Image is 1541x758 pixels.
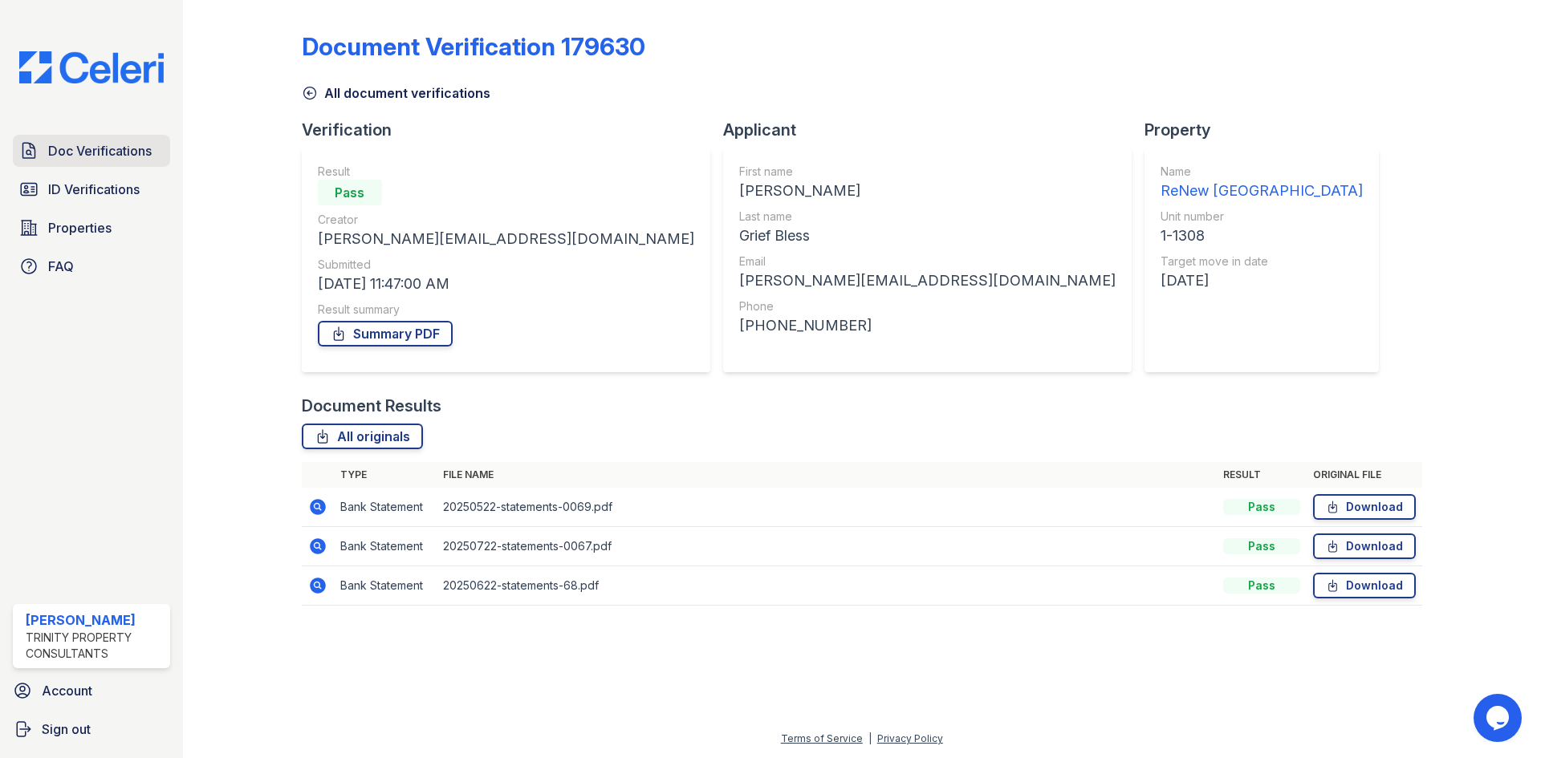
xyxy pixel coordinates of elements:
[13,212,170,244] a: Properties
[739,298,1116,314] div: Phone
[1313,533,1416,559] a: Download
[302,119,723,141] div: Verification
[318,212,694,228] div: Creator
[723,119,1145,141] div: Applicant
[1313,573,1416,598] a: Download
[1161,164,1363,202] a: Name ReNew [GEOGRAPHIC_DATA]
[318,180,382,205] div: Pass
[1217,462,1307,488] th: Result
[48,218,112,237] span: Properties
[1161,164,1363,180] div: Name
[1161,209,1363,225] div: Unit number
[1223,499,1300,515] div: Pass
[6,675,177,707] a: Account
[334,462,437,488] th: Type
[1307,462,1422,488] th: Original file
[1161,253,1363,270] div: Target move in date
[302,395,441,417] div: Document Results
[302,83,490,103] a: All document verifications
[13,173,170,205] a: ID Verifications
[1161,180,1363,202] div: ReNew [GEOGRAPHIC_DATA]
[318,228,694,250] div: [PERSON_NAME][EMAIL_ADDRESS][DOMAIN_NAME]
[26,610,164,630] div: [PERSON_NAME]
[302,424,423,449] a: All originals
[42,719,91,739] span: Sign out
[318,273,694,295] div: [DATE] 11:47:00 AM
[868,732,872,744] div: |
[26,630,164,662] div: Trinity Property Consultants
[318,302,694,318] div: Result summary
[739,225,1116,247] div: Grief Bless
[13,250,170,282] a: FAQ
[334,566,437,606] td: Bank Statement
[48,180,140,199] span: ID Verifications
[1161,225,1363,247] div: 1-1308
[739,180,1116,202] div: [PERSON_NAME]
[437,566,1217,606] td: 20250622-statements-68.pdf
[739,270,1116,292] div: [PERSON_NAME][EMAIL_ADDRESS][DOMAIN_NAME]
[437,527,1217,566] td: 20250722-statements-0067.pdf
[318,164,694,180] div: Result
[48,257,74,276] span: FAQ
[739,164,1116,180] div: First name
[1474,694,1525,742] iframe: chat widget
[739,253,1116,270] div: Email
[48,141,152,160] span: Doc Verifications
[1145,119,1392,141] div: Property
[781,732,863,744] a: Terms of Service
[437,462,1217,488] th: File name
[739,209,1116,225] div: Last name
[334,527,437,566] td: Bank Statement
[318,321,453,347] a: Summary PDF
[1223,538,1300,554] div: Pass
[42,681,92,700] span: Account
[302,32,645,61] div: Document Verification 179630
[6,713,177,745] a: Sign out
[13,135,170,167] a: Doc Verifications
[1313,494,1416,520] a: Download
[1223,578,1300,594] div: Pass
[318,257,694,273] div: Submitted
[6,51,177,83] img: CE_Logo_Blue-a8612792a0a2168367f1c8372b55b34899dd931a85d93a1a3d3e32e68fde9ad4.png
[437,488,1217,527] td: 20250522-statements-0069.pdf
[334,488,437,527] td: Bank Statement
[1161,270,1363,292] div: [DATE]
[877,732,943,744] a: Privacy Policy
[739,314,1116,337] div: [PHONE_NUMBER]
